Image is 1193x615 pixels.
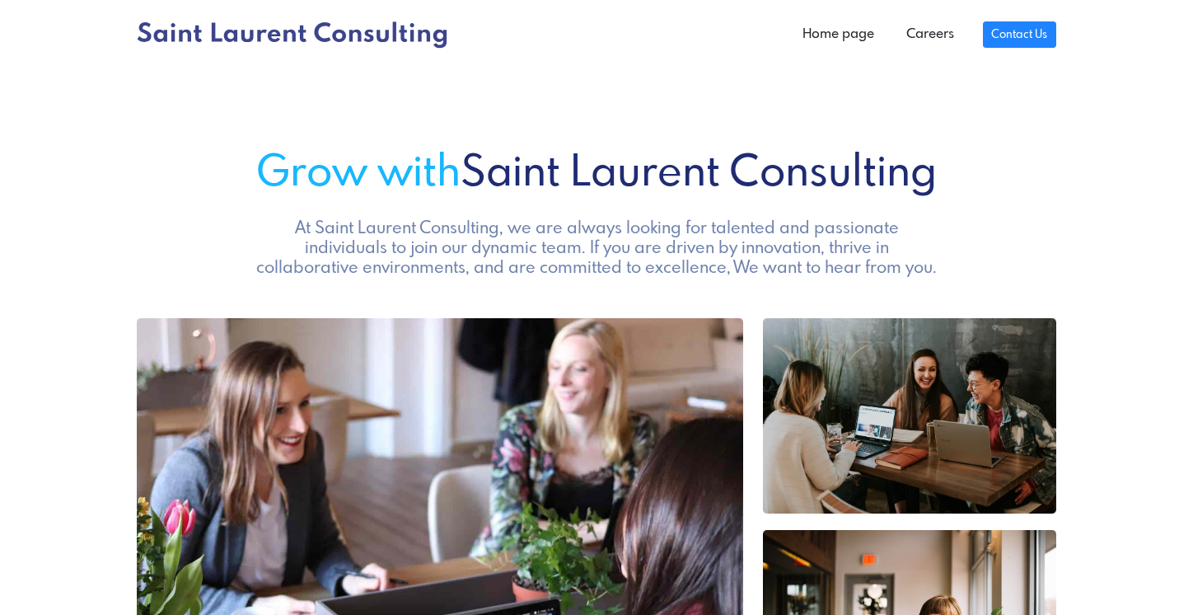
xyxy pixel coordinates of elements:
a: Contact Us [983,21,1056,48]
span: Grow with [256,153,461,195]
a: Careers [890,18,969,51]
h5: At Saint Laurent Consulting, we are always looking for talented and passionate individuals to joi... [252,219,942,279]
h1: Saint Laurent Consulting [137,149,1056,200]
a: Home page [787,18,890,51]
